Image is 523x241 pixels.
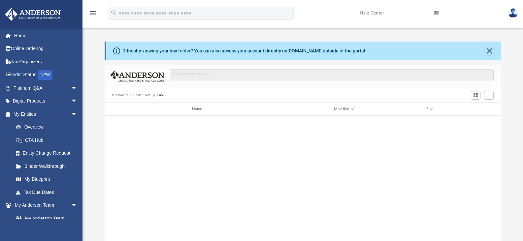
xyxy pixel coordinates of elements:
button: Law [157,92,164,98]
a: Binder Walkthrough [9,160,87,173]
a: Tax Organizers [5,55,87,68]
a: Digital Productsarrow_drop_down [5,95,87,108]
a: menu [89,13,97,17]
a: CTA Hub [9,134,87,147]
a: My Anderson Team [9,212,81,225]
a: My Blueprint [9,173,84,186]
span: arrow_drop_down [71,107,84,121]
div: Name [127,106,269,112]
button: Switch to Grid View [471,91,481,100]
input: Search files and folders [170,69,494,81]
a: Overview [9,121,87,134]
div: Size [418,106,444,112]
a: Online Ordering [5,42,87,55]
div: id [108,106,124,112]
button: Close [485,46,494,55]
a: My Entitiesarrow_drop_down [5,107,87,121]
img: Anderson Advisors Platinum Portal [3,8,63,21]
button: Add [484,91,494,100]
div: NEW [38,70,52,80]
img: User Pic [508,8,518,18]
a: Tax Due Dates [9,186,87,199]
div: id [447,106,493,112]
span: arrow_drop_down [71,81,84,95]
a: Entity Change Request [9,147,87,160]
div: Modified [272,106,415,112]
i: menu [89,9,97,17]
a: Platinum Q&Aarrow_drop_down [5,81,87,95]
a: Home [5,29,87,42]
div: Difficulty viewing your box folder? You can also access your account directly on outside of the p... [122,47,367,54]
span: arrow_drop_down [71,95,84,108]
i: search [110,9,117,16]
a: Order StatusNEW [5,68,87,82]
button: Viewable-ClientDocs [112,92,151,98]
span: arrow_drop_down [71,199,84,212]
a: [DOMAIN_NAME] [287,48,323,53]
a: My Anderson Teamarrow_drop_down [5,199,84,212]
